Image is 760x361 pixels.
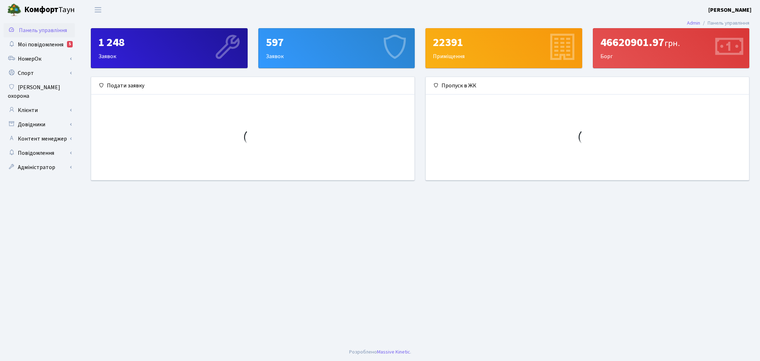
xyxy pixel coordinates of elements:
[4,37,75,52] a: Мої повідомлення5
[19,26,67,34] span: Панель управління
[425,28,582,68] a: 22391Приміщення
[259,29,415,68] div: Заявок
[687,19,700,27] a: Admin
[18,41,63,49] span: Мої повідомлення
[98,36,240,49] div: 1 248
[600,36,742,49] div: 46620901.97
[89,4,107,16] button: Переключити навігацію
[4,66,75,80] a: Спорт
[4,132,75,146] a: Контент менеджер
[91,29,247,68] div: Заявок
[258,28,415,68] a: 597Заявок
[7,3,21,17] img: logo.png
[91,28,248,68] a: 1 248Заявок
[4,52,75,66] a: НомерОк
[4,117,75,132] a: Довідники
[593,29,749,68] div: Борг
[349,348,411,356] div: Розроблено .
[67,41,73,47] div: 5
[377,348,410,356] a: Massive Kinetic
[4,160,75,174] a: Адміністратор
[426,77,749,95] div: Пропуск в ЖК
[24,4,75,16] span: Таун
[708,6,751,14] a: [PERSON_NAME]
[676,16,760,31] nav: breadcrumb
[4,23,75,37] a: Панель управління
[433,36,575,49] div: 22391
[266,36,408,49] div: 597
[4,146,75,160] a: Повідомлення
[4,80,75,103] a: [PERSON_NAME] охорона
[24,4,58,15] b: Комфорт
[426,29,582,68] div: Приміщення
[4,103,75,117] a: Клієнти
[665,37,680,50] span: грн.
[91,77,414,95] div: Подати заявку
[700,19,749,27] li: Панель управління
